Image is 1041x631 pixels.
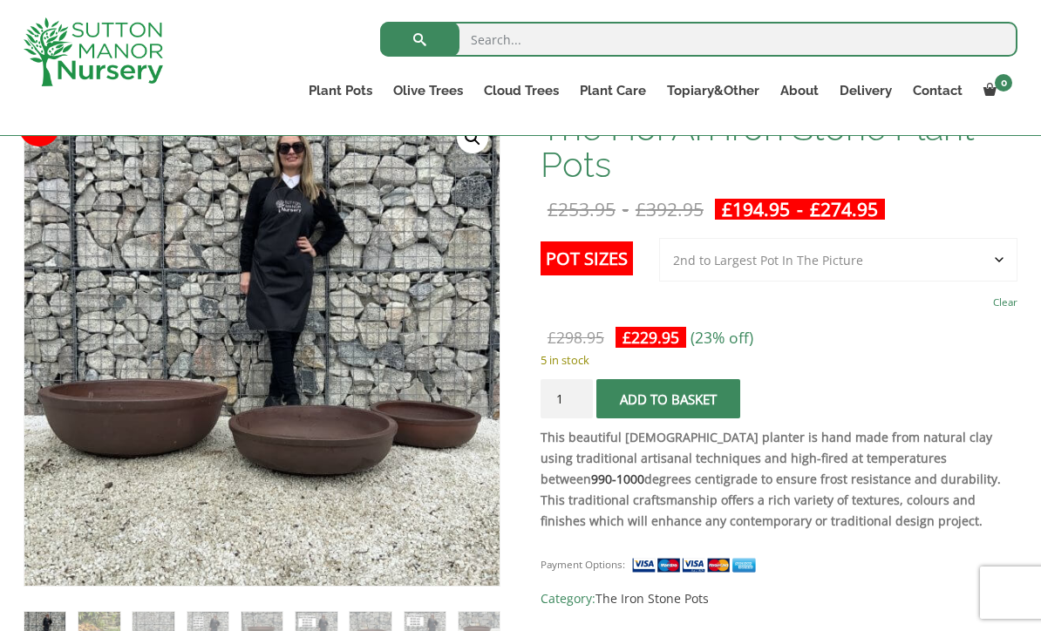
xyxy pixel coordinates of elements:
[569,78,657,103] a: Plant Care
[541,558,625,571] small: Payment Options:
[541,199,711,220] del: -
[298,78,383,103] a: Plant Pots
[902,78,973,103] a: Contact
[380,22,1017,57] input: Search...
[457,122,488,153] a: View full-screen image gallery
[715,199,885,220] ins: -
[829,78,902,103] a: Delivery
[973,78,1017,103] a: 0
[995,74,1012,92] span: 0
[993,290,1017,315] a: Clear options
[770,78,829,103] a: About
[541,241,633,275] label: Pot Sizes
[591,471,644,487] a: 990-1000
[631,556,762,574] img: payment supported
[722,197,732,221] span: £
[722,197,790,221] bdi: 194.95
[636,197,646,221] span: £
[595,590,709,607] a: The Iron Stone Pots
[623,327,679,348] bdi: 229.95
[657,78,770,103] a: Topiary&Other
[810,197,878,221] bdi: 274.95
[548,197,558,221] span: £
[623,327,631,348] span: £
[691,327,753,348] span: (23% off)
[548,327,604,348] bdi: 298.95
[473,78,569,103] a: Cloud Trees
[24,17,163,86] img: logo
[541,588,1017,609] span: Category:
[541,429,1001,529] strong: This beautiful [DEMOGRAPHIC_DATA] planter is hand made from natural clay using traditional artisa...
[541,349,1017,370] p: 5 in stock
[548,197,616,221] bdi: 253.95
[383,78,473,103] a: Olive Trees
[541,110,1017,183] h1: The Hoi An Iron Stone Plant Pots
[548,327,556,348] span: £
[810,197,820,221] span: £
[596,379,740,418] button: Add to basket
[636,197,704,221] bdi: 392.95
[541,379,593,418] input: Product quantity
